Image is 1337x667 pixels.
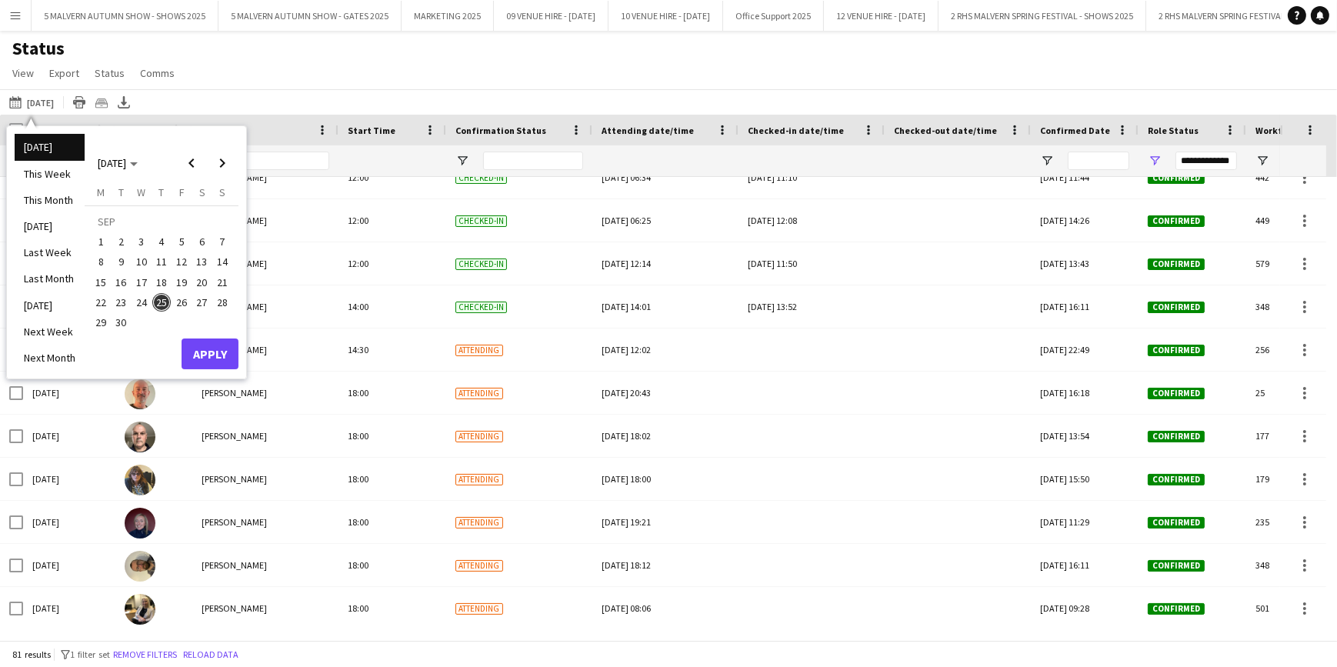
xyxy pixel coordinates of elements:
[1148,603,1205,615] span: Confirmed
[602,199,729,242] div: [DATE] 06:25
[338,544,446,586] div: 18:00
[92,273,110,292] span: 15
[111,292,131,312] button: 23-09-2025
[202,473,267,485] span: [PERSON_NAME]
[1031,372,1139,414] div: [DATE] 16:18
[15,292,85,318] li: [DATE]
[202,387,267,399] span: [PERSON_NAME]
[1148,474,1205,485] span: Confirmed
[23,501,115,543] div: [DATE]
[152,232,172,252] button: 04-09-2025
[132,293,151,312] span: 24
[602,587,729,629] div: [DATE] 08:06
[348,125,395,136] span: Start Time
[1031,199,1139,242] div: [DATE] 14:26
[23,372,115,414] div: [DATE]
[172,272,192,292] button: 19-09-2025
[6,63,40,83] a: View
[115,93,133,112] app-action-btn: Export XLSX
[193,253,212,272] span: 13
[338,415,446,457] div: 18:00
[338,372,446,414] div: 18:00
[1148,258,1205,270] span: Confirmed
[152,232,171,251] span: 4
[1148,154,1162,168] button: Open Filter Menu
[723,1,824,31] button: Office Support 2025
[192,232,212,252] button: 06-09-2025
[602,285,729,328] div: [DATE] 14:01
[15,213,85,239] li: [DATE]
[172,232,192,252] button: 05-09-2025
[213,293,232,312] span: 28
[338,587,446,629] div: 18:00
[338,328,446,371] div: 14:30
[98,156,126,170] span: [DATE]
[15,161,85,187] li: This Week
[125,508,155,539] img: Jacqui Whitehouse
[202,430,267,442] span: [PERSON_NAME]
[132,232,151,251] span: 3
[455,388,503,399] span: Attending
[455,302,507,313] span: Checked-in
[1148,388,1205,399] span: Confirmed
[137,185,145,199] span: W
[602,242,729,285] div: [DATE] 12:14
[15,134,85,160] li: [DATE]
[602,501,729,543] div: [DATE] 19:21
[112,253,131,272] span: 9
[213,273,232,292] span: 21
[748,242,875,285] div: [DATE] 11:50
[158,185,164,199] span: T
[199,185,205,199] span: S
[172,292,192,312] button: 26-09-2025
[152,272,172,292] button: 18-09-2025
[1255,125,1312,136] span: Workforce ID
[15,265,85,292] li: Last Month
[455,345,503,356] span: Attending
[1031,501,1139,543] div: [DATE] 11:29
[91,212,232,232] td: SEP
[92,314,110,332] span: 29
[1031,285,1139,328] div: [DATE] 16:11
[748,285,875,328] div: [DATE] 13:52
[213,232,232,251] span: 7
[182,339,238,369] button: Apply
[1148,431,1205,442] span: Confirmed
[15,318,85,345] li: Next Week
[23,587,115,629] div: [DATE]
[1068,152,1129,170] input: Confirmed Date Filter Input
[23,544,115,586] div: [DATE]
[455,258,507,270] span: Checked-in
[212,272,232,292] button: 21-09-2025
[125,379,155,409] img: Ian Blanchard
[12,66,34,80] span: View
[483,152,583,170] input: Confirmation Status Filter Input
[132,253,151,272] span: 10
[602,372,729,414] div: [DATE] 20:43
[494,1,608,31] button: 09 VENUE HIRE - [DATE]
[229,152,329,170] input: Name Filter Input
[455,431,503,442] span: Attending
[1031,587,1139,629] div: [DATE] 09:28
[172,273,191,292] span: 19
[92,149,144,177] button: Choose month and year
[152,292,172,312] button: 25-09-2025
[111,232,131,252] button: 02-09-2025
[172,232,191,251] span: 5
[95,66,125,80] span: Status
[202,602,267,614] span: [PERSON_NAME]
[112,273,131,292] span: 16
[49,66,79,80] span: Export
[192,292,212,312] button: 27-09-2025
[91,252,111,272] button: 08-09-2025
[172,253,191,272] span: 12
[939,1,1146,31] button: 2 RHS MALVERN SPRING FESTIVAL - SHOWS 2025
[1148,345,1205,356] span: Confirmed
[172,293,191,312] span: 26
[172,252,192,272] button: 12-09-2025
[118,185,124,199] span: T
[193,273,212,292] span: 20
[455,560,503,572] span: Attending
[91,292,111,312] button: 22-09-2025
[91,232,111,252] button: 01-09-2025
